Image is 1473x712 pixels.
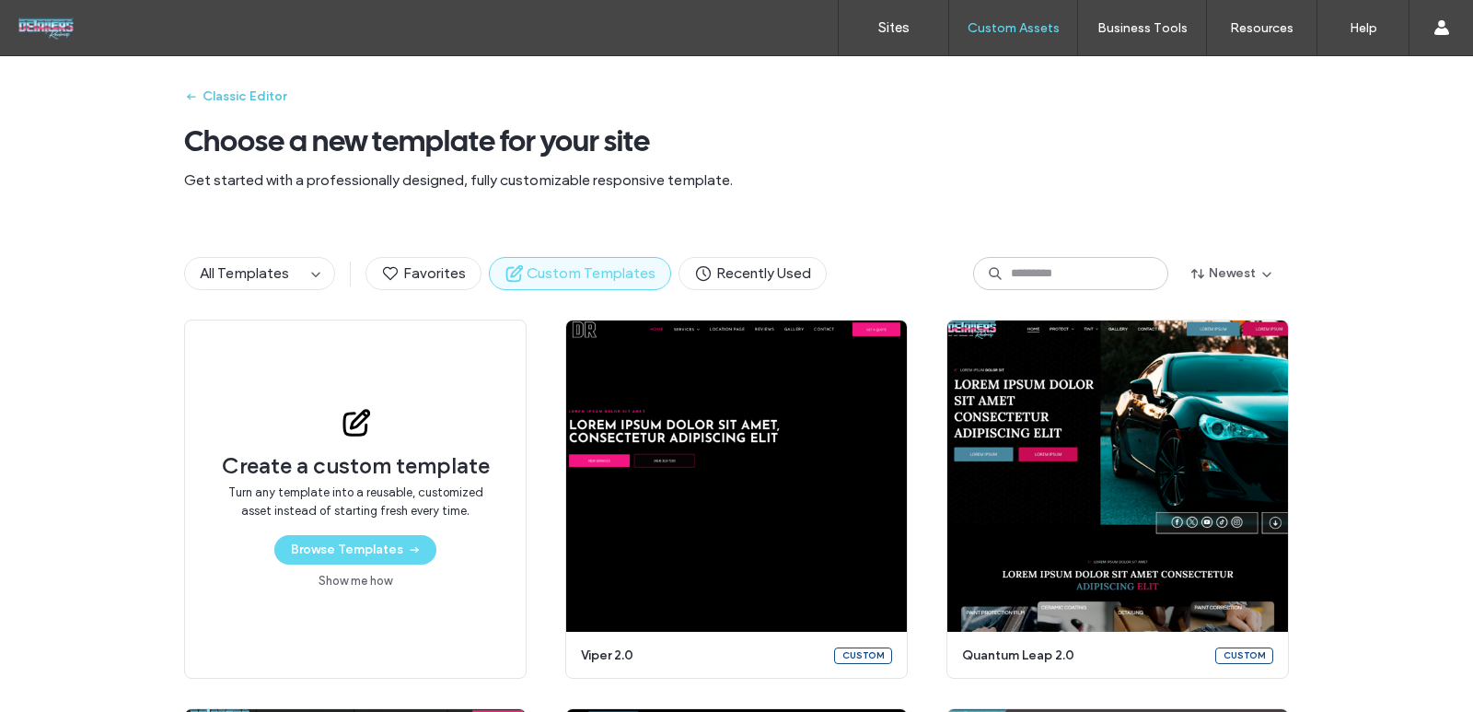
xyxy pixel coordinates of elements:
button: All Templates [185,258,305,289]
button: Custom Templates [489,257,671,290]
div: Custom [1215,648,1273,664]
label: Custom Assets [968,20,1060,36]
button: Newest [1176,259,1289,288]
span: Favorites [381,263,466,284]
label: Business Tools [1097,20,1188,36]
a: Show me how [319,572,392,590]
div: Custom [834,648,892,664]
button: Classic Editor [184,82,286,111]
label: Help [1350,20,1377,36]
span: Create a custom template [222,452,490,480]
span: Choose a new template for your site [184,123,1289,159]
button: Browse Templates [274,535,436,565]
span: Get started with a professionally designed, fully customizable responsive template. [184,170,1289,191]
span: viper 2.0 [581,647,823,665]
span: quantum leap 2.0 [962,647,1204,665]
label: Resources [1230,20,1293,36]
button: Recently Used [679,257,827,290]
span: Help [41,13,79,29]
span: Recently Used [694,263,811,284]
span: Turn any template into a reusable, customized asset instead of starting fresh every time. [222,484,489,520]
span: Custom Templates [505,263,655,284]
button: Favorites [365,257,481,290]
span: All Templates [200,264,289,282]
label: Sites [878,19,910,36]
